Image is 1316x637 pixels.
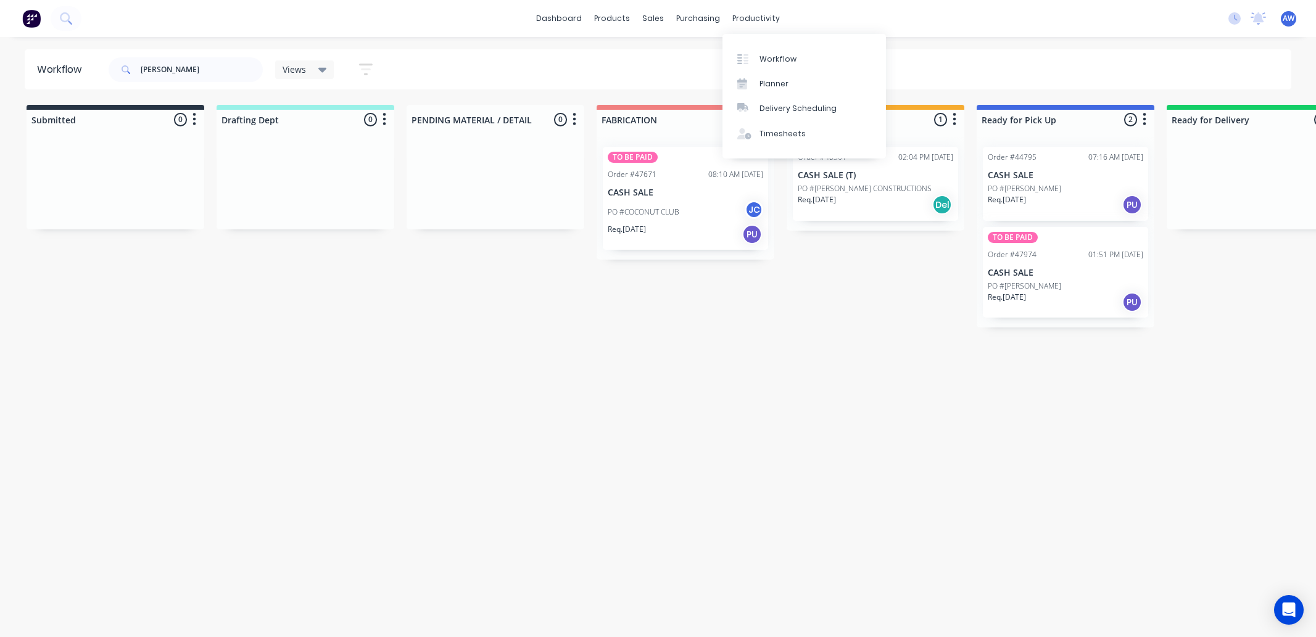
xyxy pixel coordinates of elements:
[988,281,1061,292] p: PO #[PERSON_NAME]
[745,200,763,219] div: JC
[1283,13,1294,24] span: AW
[988,249,1037,260] div: Order #47974
[726,9,786,28] div: productivity
[670,9,726,28] div: purchasing
[932,195,952,215] div: Del
[988,232,1038,243] div: TO BE PAID
[1088,249,1143,260] div: 01:51 PM [DATE]
[283,63,306,76] span: Views
[759,103,837,114] div: Delivery Scheduling
[988,170,1143,181] p: CASH SALE
[603,147,768,250] div: TO BE PAIDOrder #4767108:10 AM [DATE]CASH SALEPO #COCONUT CLUBJCReq.[DATE]PU
[759,128,806,139] div: Timesheets
[722,96,886,121] a: Delivery Scheduling
[988,292,1026,303] p: Req. [DATE]
[798,170,953,181] p: CASH SALE (T)
[588,9,636,28] div: products
[608,207,679,218] p: PO #COCONUT CLUB
[988,183,1061,194] p: PO #[PERSON_NAME]
[898,152,953,163] div: 02:04 PM [DATE]
[708,169,763,180] div: 08:10 AM [DATE]
[722,46,886,71] a: Workflow
[988,152,1037,163] div: Order #44795
[608,152,658,163] div: TO BE PAID
[988,194,1026,205] p: Req. [DATE]
[988,268,1143,278] p: CASH SALE
[37,62,88,77] div: Workflow
[759,78,788,89] div: Planner
[1122,292,1142,312] div: PU
[759,54,797,65] div: Workflow
[608,187,763,198] p: CASH SALE
[1274,595,1304,625] div: Open Intercom Messenger
[722,72,886,96] a: Planner
[983,147,1148,221] div: Order #4479507:16 AM [DATE]CASH SALEPO #[PERSON_NAME]Req.[DATE]PU
[1088,152,1143,163] div: 07:16 AM [DATE]
[793,147,958,221] div: Order #4830102:04 PM [DATE]CASH SALE (T)PO #[PERSON_NAME] CONSTRUCTIONSReq.[DATE]Del
[742,224,762,244] div: PU
[22,9,41,28] img: Factory
[530,9,588,28] a: dashboard
[798,183,932,194] p: PO #[PERSON_NAME] CONSTRUCTIONS
[1122,195,1142,215] div: PU
[608,224,646,235] p: Req. [DATE]
[608,169,656,180] div: Order #47671
[722,121,886,146] a: Timesheets
[141,57,263,82] input: Search for orders...
[983,227,1148,318] div: TO BE PAIDOrder #4797401:51 PM [DATE]CASH SALEPO #[PERSON_NAME]Req.[DATE]PU
[798,194,836,205] p: Req. [DATE]
[636,9,670,28] div: sales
